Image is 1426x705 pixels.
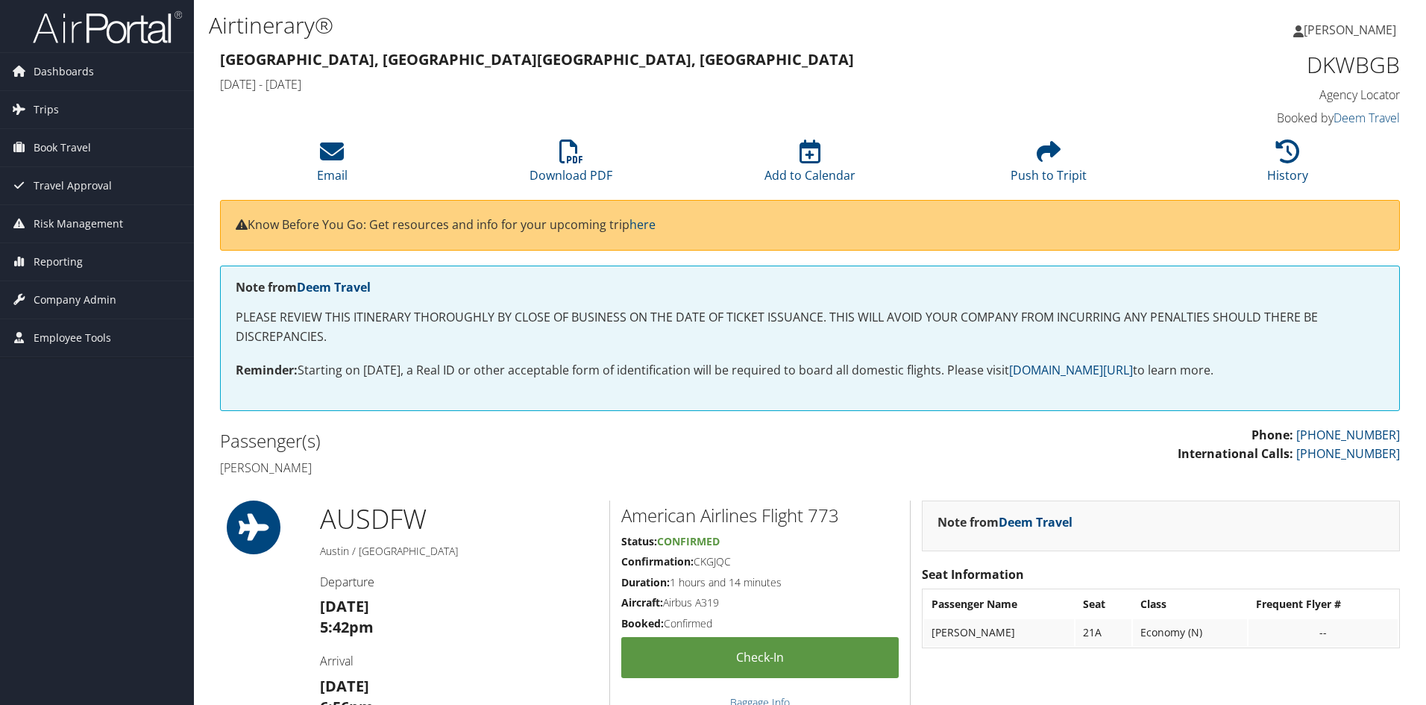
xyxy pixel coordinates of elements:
[1075,619,1131,646] td: 21A
[1267,148,1308,184] a: History
[220,49,854,69] strong: [GEOGRAPHIC_DATA], [GEOGRAPHIC_DATA] [GEOGRAPHIC_DATA], [GEOGRAPHIC_DATA]
[1122,87,1400,103] h4: Agency Locator
[297,279,371,295] a: Deem Travel
[1293,7,1411,52] a: [PERSON_NAME]
[1256,626,1390,639] div: --
[320,596,369,616] strong: [DATE]
[621,595,899,610] h5: Airbus A319
[34,53,94,90] span: Dashboards
[1334,110,1400,126] a: Deem Travel
[621,575,899,590] h5: 1 hours and 14 minutes
[1009,362,1133,378] a: [DOMAIN_NAME][URL]
[34,129,91,166] span: Book Travel
[530,148,612,184] a: Download PDF
[320,501,598,538] h1: AUS DFW
[1304,22,1396,38] span: [PERSON_NAME]
[657,534,720,548] span: Confirmed
[34,243,83,281] span: Reporting
[34,205,123,242] span: Risk Management
[1248,591,1398,618] th: Frequent Flyer #
[220,428,799,454] h2: Passenger(s)
[621,616,899,631] h5: Confirmed
[621,554,694,568] strong: Confirmation:
[209,10,1011,41] h1: Airtinerary®
[320,617,374,637] strong: 5:42pm
[621,595,663,610] strong: Aircraft:
[999,514,1072,530] a: Deem Travel
[621,637,899,678] a: Check-in
[320,544,598,559] h5: Austin / [GEOGRAPHIC_DATA]
[220,460,799,476] h4: [PERSON_NAME]
[236,216,1384,235] p: Know Before You Go: Get resources and info for your upcoming trip
[236,362,298,378] strong: Reminder:
[320,653,598,669] h4: Arrival
[1122,49,1400,81] h1: DKWBGB
[1133,591,1247,618] th: Class
[1122,110,1400,126] h4: Booked by
[621,503,899,528] h2: American Airlines Flight 773
[924,619,1074,646] td: [PERSON_NAME]
[220,76,1099,93] h4: [DATE] - [DATE]
[629,216,656,233] a: here
[34,319,111,357] span: Employee Tools
[33,10,182,45] img: airportal-logo.png
[1011,148,1087,184] a: Push to Tripit
[236,308,1384,346] p: PLEASE REVIEW THIS ITINERARY THOROUGHLY BY CLOSE OF BUSINESS ON THE DATE OF TICKET ISSUANCE. THIS...
[621,575,670,589] strong: Duration:
[924,591,1074,618] th: Passenger Name
[1178,445,1293,462] strong: International Calls:
[1296,445,1400,462] a: [PHONE_NUMBER]
[621,616,664,630] strong: Booked:
[922,566,1024,583] strong: Seat Information
[1075,591,1131,618] th: Seat
[1133,619,1247,646] td: Economy (N)
[34,91,59,128] span: Trips
[621,534,657,548] strong: Status:
[34,281,116,319] span: Company Admin
[320,574,598,590] h4: Departure
[34,167,112,204] span: Travel Approval
[937,514,1072,530] strong: Note from
[317,148,348,184] a: Email
[320,676,369,696] strong: [DATE]
[621,554,899,569] h5: CKGJQC
[764,148,855,184] a: Add to Calendar
[1251,427,1293,443] strong: Phone:
[1296,427,1400,443] a: [PHONE_NUMBER]
[236,279,371,295] strong: Note from
[236,361,1384,380] p: Starting on [DATE], a Real ID or other acceptable form of identification will be required to boar...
